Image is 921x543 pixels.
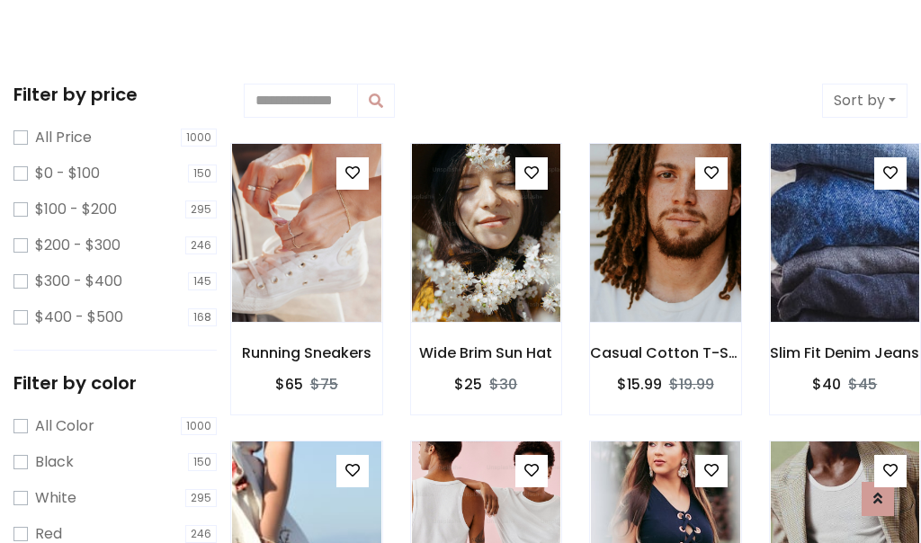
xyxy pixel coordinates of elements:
[13,84,217,105] h5: Filter by price
[35,487,76,509] label: White
[185,236,217,254] span: 246
[231,344,382,361] h6: Running Sneakers
[310,374,338,395] del: $75
[188,165,217,182] span: 150
[35,127,92,148] label: All Price
[188,308,217,326] span: 168
[35,199,117,220] label: $100 - $200
[848,374,877,395] del: $45
[188,453,217,471] span: 150
[181,417,217,435] span: 1000
[35,271,122,292] label: $300 - $400
[275,376,303,393] h6: $65
[185,200,217,218] span: 295
[489,374,517,395] del: $30
[35,451,74,473] label: Black
[181,129,217,147] span: 1000
[185,525,217,543] span: 246
[411,344,562,361] h6: Wide Brim Sun Hat
[669,374,714,395] del: $19.99
[822,84,908,118] button: Sort by
[13,372,217,394] h5: Filter by color
[590,344,741,361] h6: Casual Cotton T-Shirt
[35,415,94,437] label: All Color
[812,376,841,393] h6: $40
[617,376,662,393] h6: $15.99
[35,163,100,184] label: $0 - $100
[770,344,921,361] h6: Slim Fit Denim Jeans
[35,307,123,328] label: $400 - $500
[35,235,121,256] label: $200 - $300
[185,489,217,507] span: 295
[188,272,217,290] span: 145
[454,376,482,393] h6: $25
